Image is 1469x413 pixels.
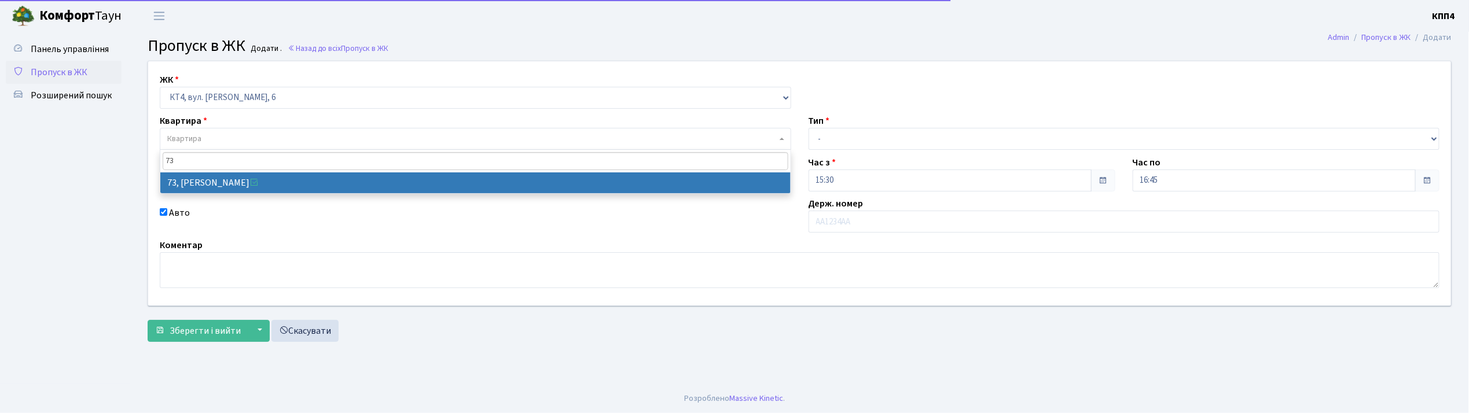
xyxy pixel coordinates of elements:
[809,211,1440,233] input: АА1234АА
[249,44,282,54] small: Додати .
[160,172,791,193] li: 73, [PERSON_NAME]
[809,156,836,169] label: Час з
[1411,31,1452,44] li: Додати
[167,133,201,145] span: Квартира
[39,6,122,26] span: Таун
[1433,10,1455,23] b: КПП4
[160,114,207,128] label: Квартира
[160,73,179,87] label: ЖК
[31,89,112,102] span: Розширений пошук
[1311,25,1469,50] nav: breadcrumb
[288,43,388,54] a: Назад до всіхПропуск в ЖК
[170,325,241,337] span: Зберегти і вийти
[148,34,245,57] span: Пропуск в ЖК
[145,6,174,25] button: Переключити навігацію
[684,392,785,405] div: Розроблено .
[1433,9,1455,23] a: КПП4
[729,392,783,404] a: Massive Kinetic
[6,61,122,84] a: Пропуск в ЖК
[1328,31,1350,43] a: Admin
[809,114,830,128] label: Тип
[31,66,87,79] span: Пропуск в ЖК
[271,320,339,342] a: Скасувати
[160,238,203,252] label: Коментар
[6,38,122,61] a: Панель управління
[31,43,109,56] span: Панель управління
[148,320,248,342] button: Зберегти і вийти
[169,206,190,220] label: Авто
[1133,156,1161,169] label: Час по
[809,197,864,211] label: Держ. номер
[12,5,35,28] img: logo.png
[6,84,122,107] a: Розширений пошук
[1362,31,1411,43] a: Пропуск в ЖК
[341,43,388,54] span: Пропуск в ЖК
[39,6,95,25] b: Комфорт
